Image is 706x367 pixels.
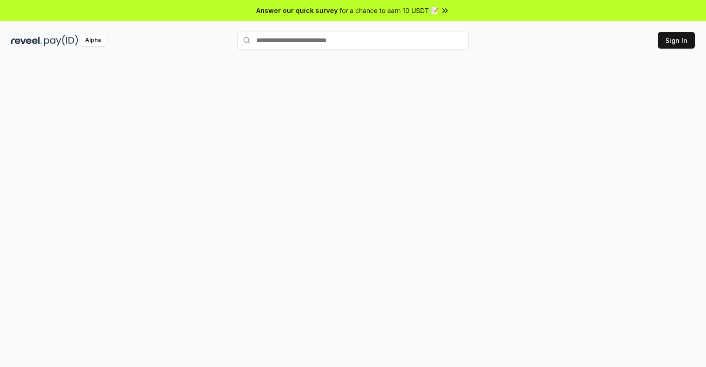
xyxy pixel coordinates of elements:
[658,32,695,49] button: Sign In
[80,35,106,46] div: Alpha
[11,35,42,46] img: reveel_dark
[256,6,338,15] span: Answer our quick survey
[340,6,439,15] span: for a chance to earn 10 USDT 📝
[44,35,78,46] img: pay_id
